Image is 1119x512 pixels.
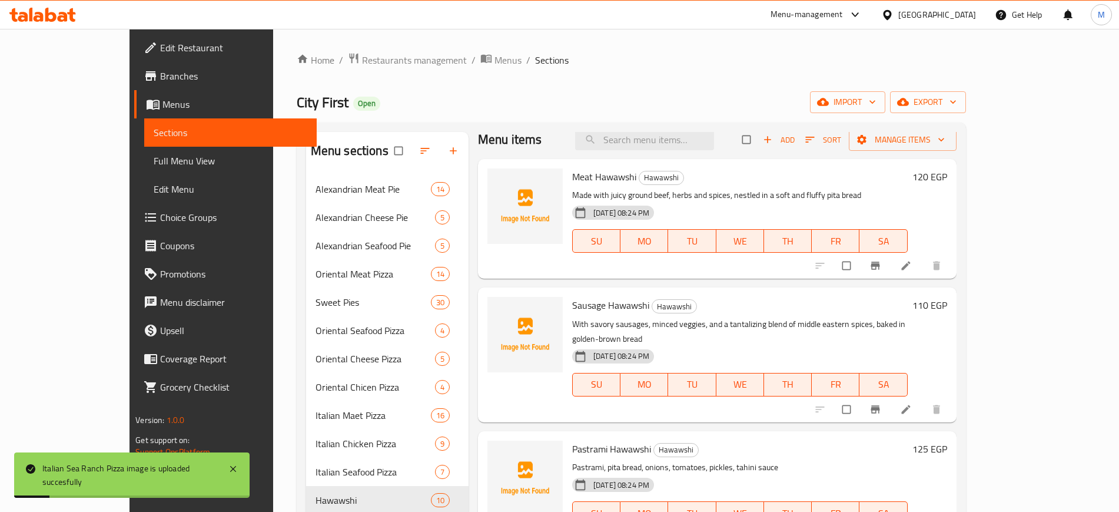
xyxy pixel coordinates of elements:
[577,233,616,250] span: SU
[760,131,798,149] span: Add item
[912,169,947,185] h6: 120 EGP
[144,147,316,175] a: Full Menu View
[316,493,431,507] span: Hawawshi
[721,376,759,393] span: WE
[589,480,654,491] span: [DATE] 08:24 PM
[306,203,469,232] div: Alexandrian Cheese Pie5
[572,296,649,314] span: Sausage Hawawshi
[134,345,316,373] a: Coverage Report
[575,130,714,150] input: search
[859,373,907,397] button: SA
[134,203,316,232] a: Choice Groups
[526,53,530,67] li: /
[134,34,316,62] a: Edit Restaurant
[431,493,450,507] div: items
[436,240,449,252] span: 5
[311,142,389,160] h2: Menu sections
[721,233,759,250] span: WE
[162,97,307,111] span: Menus
[805,133,841,147] span: Sort
[435,239,450,253] div: items
[816,233,855,250] span: FR
[639,171,684,185] div: Hawawshi
[668,373,716,397] button: TU
[160,210,307,224] span: Choice Groups
[864,376,902,393] span: SA
[620,229,668,253] button: MO
[316,437,435,451] span: Italian Chicken Pizza
[802,131,844,149] button: Sort
[589,351,654,362] span: [DATE] 08:24 PM
[316,380,435,394] div: Oriental Chicen Pizza
[716,373,764,397] button: WE
[160,41,307,55] span: Edit Restaurant
[436,325,449,336] span: 4
[440,138,469,164] button: Add section
[763,133,795,147] span: Add
[316,239,435,253] span: Alexandrian Seafood Pie
[167,412,185,428] span: 1.0.0
[306,458,469,486] div: Italian Seafood Pizza7
[487,169,563,244] img: Meat Hawawshi
[819,95,876,110] span: import
[435,352,450,366] div: items
[160,295,307,309] span: Menu disclaimer
[436,438,449,450] span: 9
[431,495,449,506] span: 10
[764,229,812,253] button: TH
[134,373,316,401] a: Grocery Checklist
[134,260,316,288] a: Promotions
[572,168,636,186] span: Meat Hawawshi
[160,239,307,253] span: Coupons
[625,376,663,393] span: MO
[652,299,697,313] div: Hawawshi
[316,323,435,338] span: Oriental Seafood Pizza
[160,267,307,281] span: Promotions
[431,269,449,280] span: 14
[42,462,217,488] div: Italian Sea Ranch Pizza image is uploaded succesfully
[134,62,316,90] a: Branches
[436,212,449,223] span: 5
[134,90,316,118] a: Menus
[435,380,450,394] div: items
[810,91,885,113] button: import
[835,398,860,421] span: Select to update
[316,182,431,196] span: Alexandrian Meat Pie
[435,437,450,451] div: items
[435,210,450,224] div: items
[535,53,569,67] span: Sections
[435,465,450,479] div: items
[572,229,620,253] button: SU
[160,69,307,83] span: Branches
[362,53,467,67] span: Restaurants management
[835,255,860,277] span: Select to update
[160,352,307,366] span: Coverage Report
[306,288,469,316] div: Sweet Pies30
[652,300,696,313] span: Hawawshi
[306,260,469,288] div: Oriental Meat Pizza14
[436,354,449,365] span: 5
[849,129,957,151] button: Manage items
[134,316,316,345] a: Upsell
[572,373,620,397] button: SU
[890,91,966,113] button: export
[653,443,699,457] div: Hawawshi
[760,131,798,149] button: Add
[812,373,859,397] button: FR
[316,267,431,281] span: Oriental Meat Pizza
[769,233,807,250] span: TH
[316,465,435,479] div: Italian Seafood Pizza
[798,131,849,149] span: Sort items
[297,52,966,68] nav: breadcrumb
[620,373,668,397] button: MO
[668,229,716,253] button: TU
[924,253,952,279] button: delete
[387,140,412,162] span: Select all sections
[577,376,616,393] span: SU
[480,52,522,68] a: Menus
[144,175,316,203] a: Edit Menu
[625,233,663,250] span: MO
[764,373,812,397] button: TH
[353,98,380,108] span: Open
